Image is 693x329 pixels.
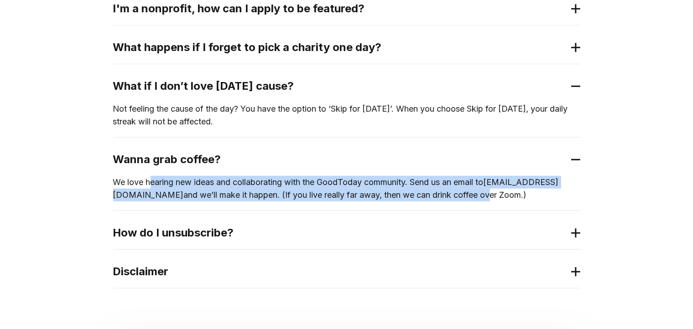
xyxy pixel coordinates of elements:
[113,1,566,16] h2: I'm a nonprofit, how can I apply to be featured?
[113,40,566,55] h2: What happens if I forget to pick a charity one day?
[113,79,566,93] h2: What if I don’t love [DATE] cause?
[113,264,566,279] h2: Disclaimer
[113,176,580,201] p: We love hearing new ideas and collaborating with the GoodToday community. Send us an email to and...
[113,103,580,128] p: Not feeling the cause of the day? You have the option to ‘Skip for [DATE]’. When you choose Skip ...
[113,152,566,167] h2: Wanna grab coffee?
[113,226,566,240] h2: How do I unsubscribe?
